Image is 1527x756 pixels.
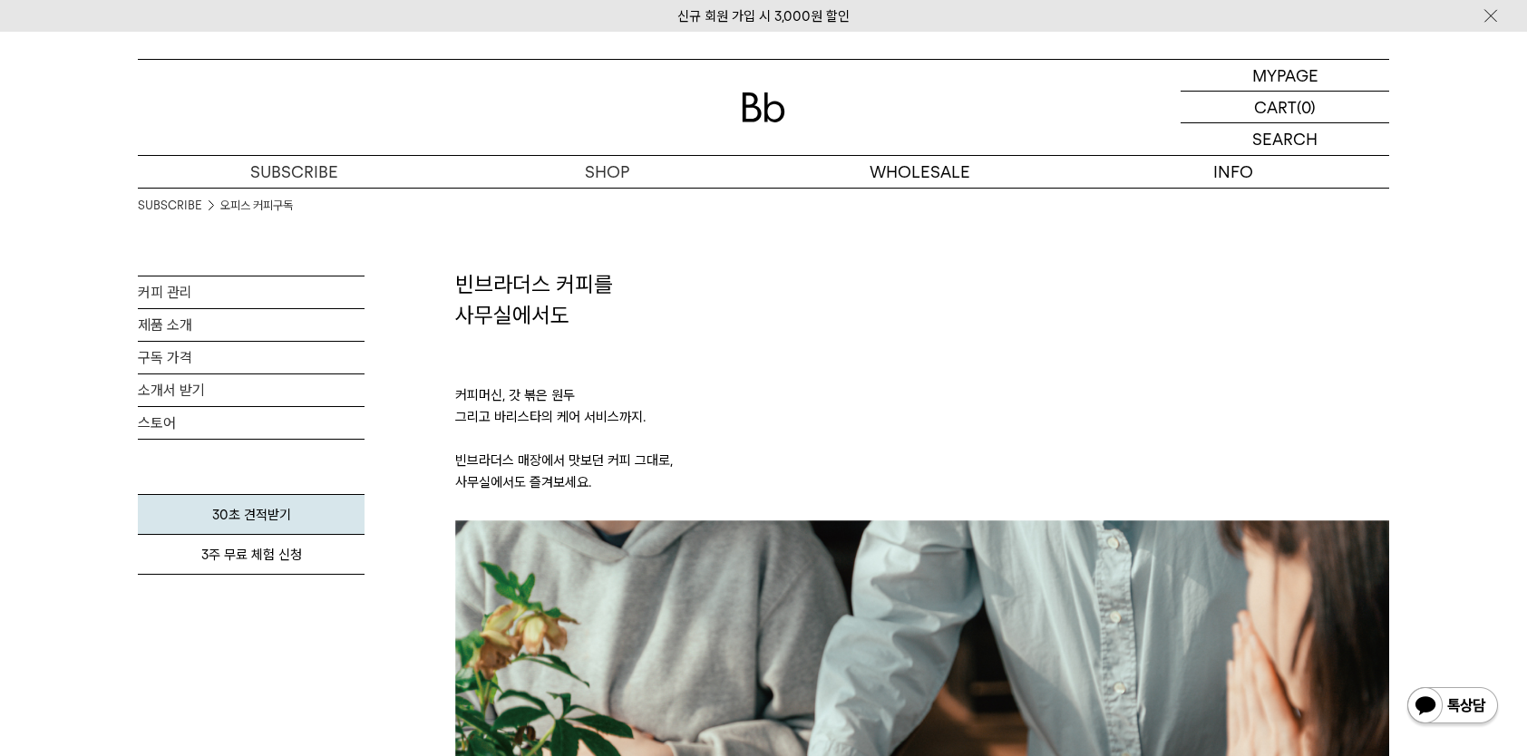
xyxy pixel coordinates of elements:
[138,197,202,215] a: SUBSCRIBE
[1254,92,1297,122] p: CART
[1297,92,1316,122] p: (0)
[138,309,365,341] a: 제품 소개
[138,407,365,439] a: 스토어
[138,156,451,188] a: SUBSCRIBE
[138,342,365,373] a: 구독 가격
[763,156,1076,188] p: WHOLESALE
[1252,60,1318,91] p: MYPAGE
[138,494,365,535] a: 30초 견적받기
[1405,685,1500,729] img: 카카오톡 채널 1:1 채팅 버튼
[455,330,1389,520] p: 커피머신, 갓 볶은 원두 그리고 바리스타의 케어 서비스까지. 빈브라더스 매장에서 맛보던 커피 그대로, 사무실에서도 즐겨보세요.
[138,374,365,406] a: 소개서 받기
[1076,156,1389,188] p: INFO
[138,276,365,308] a: 커피 관리
[1181,60,1389,92] a: MYPAGE
[220,197,293,215] a: 오피스 커피구독
[742,92,785,122] img: 로고
[455,269,1389,330] h2: 빈브라더스 커피를 사무실에서도
[1252,123,1318,155] p: SEARCH
[677,8,850,24] a: 신규 회원 가입 시 3,000원 할인
[1181,92,1389,123] a: CART (0)
[451,156,763,188] a: SHOP
[138,535,365,575] a: 3주 무료 체험 신청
